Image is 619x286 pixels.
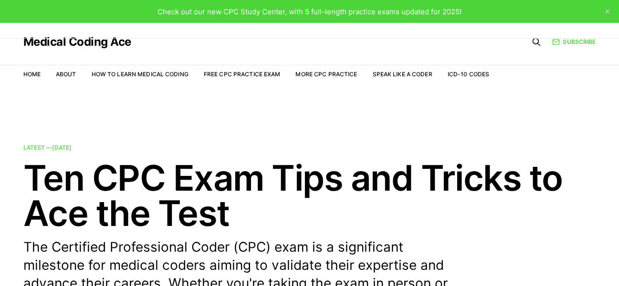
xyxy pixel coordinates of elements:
[23,71,41,78] a: Home
[204,71,281,78] a: Free CPC Practice Exam
[56,71,76,78] a: About
[92,71,189,78] a: How to Learn Medical Coding
[23,144,72,151] span: Latest —
[23,160,596,231] h2: Ten CPC Exam Tips and Tricks to Ace the Test
[295,71,357,78] a: More CPC Practice
[448,71,489,78] a: ICD-10 Codes
[52,144,72,151] time: [DATE]
[463,239,619,286] iframe: portal-trigger
[157,7,462,16] span: Check out our new CPC Study Center, with 5 full-length practice exams updated for 2025!
[373,71,432,78] a: Speak Like a Coder
[552,37,596,46] a: Subscribe
[23,36,131,48] a: Medical Coding Ace
[600,4,615,19] button: close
